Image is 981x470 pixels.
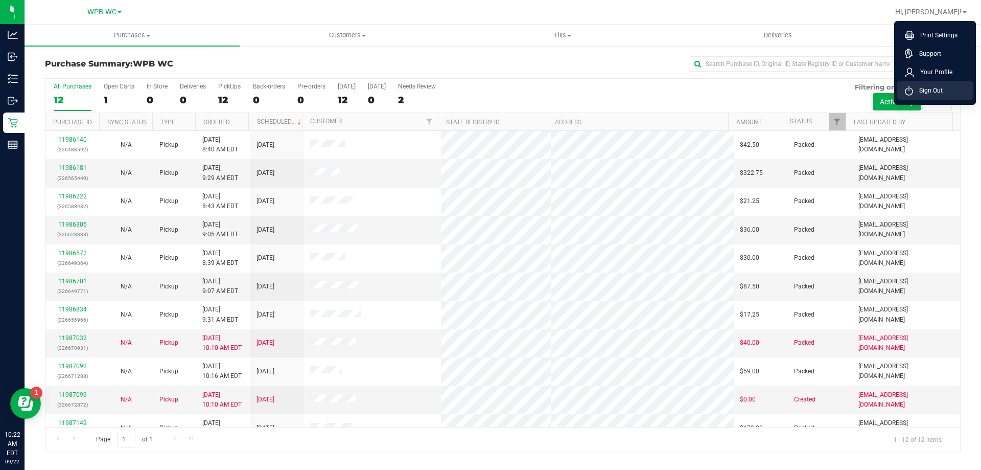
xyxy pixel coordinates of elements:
span: Pickup [159,140,178,150]
span: $179.00 [740,423,763,433]
p: 09/22 [5,458,20,465]
span: [DATE] 9:07 AM EDT [202,277,238,296]
span: Hi, [PERSON_NAME]! [895,8,962,16]
input: 1 [117,432,135,447]
span: Pickup [159,225,178,235]
span: Not Applicable [121,141,132,148]
div: [DATE] [368,83,386,90]
span: [DATE] 10:16 AM EDT [202,362,242,381]
a: 11987092 [58,363,87,370]
a: 11986834 [58,306,87,313]
p: (326672872) [52,400,93,410]
span: Sign Out [913,85,943,96]
span: Deliveries [750,31,806,40]
span: $322.75 [740,168,763,178]
span: Not Applicable [121,197,132,205]
p: 10:22 AM EDT [5,430,20,458]
button: N/A [121,225,132,235]
span: [EMAIL_ADDRESS][DOMAIN_NAME] [858,220,954,239]
span: [EMAIL_ADDRESS][DOMAIN_NAME] [858,390,954,410]
span: Packed [794,196,814,206]
span: Customers [240,31,454,40]
span: Pickup [159,253,178,263]
div: In Store [147,83,168,90]
span: [DATE] [256,225,274,235]
span: Tills [455,31,669,40]
div: Pre-orders [297,83,325,90]
inline-svg: Inventory [8,74,18,84]
span: [EMAIL_ADDRESS][DOMAIN_NAME] [858,333,954,353]
span: 1 - 12 of 12 items [885,432,950,447]
span: Pickup [159,168,178,178]
span: Packed [794,140,814,150]
div: Open Carts [104,83,134,90]
span: Purchases [25,31,240,40]
span: [DATE] [256,140,274,150]
a: 11986305 [58,221,87,228]
button: N/A [121,168,132,178]
span: Pickup [159,395,178,405]
iframe: Resource center [10,388,41,419]
span: Pickup [159,367,178,376]
span: Page of 1 [87,432,161,447]
a: Ordered [203,119,230,126]
a: Amount [736,119,762,126]
span: Packed [794,338,814,348]
a: Deliveries [670,25,885,46]
span: Print Settings [914,30,957,40]
p: (326488592) [52,145,93,154]
button: N/A [121,338,132,348]
span: [EMAIL_ADDRESS][DOMAIN_NAME] [858,135,954,154]
button: N/A [121,140,132,150]
span: Not Applicable [121,396,132,403]
span: [EMAIL_ADDRESS][DOMAIN_NAME] [858,277,954,296]
span: [DATE] 10:17 AM EDT [202,418,242,438]
a: 11986222 [58,193,87,200]
span: [DATE] 10:10 AM EDT [202,333,242,353]
span: $40.00 [740,338,759,348]
button: N/A [121,367,132,376]
inline-svg: Outbound [8,96,18,106]
span: Filtering on status: [855,83,921,91]
div: 12 [54,94,91,106]
span: Not Applicable [121,368,132,375]
span: WPB WC [133,59,173,69]
button: N/A [121,253,132,263]
a: Scheduled [257,118,303,125]
a: Filter [421,113,438,130]
a: 11987149 [58,419,87,427]
span: [EMAIL_ADDRESS][DOMAIN_NAME] [858,192,954,211]
span: Your Profile [914,67,952,77]
span: [DATE] [256,282,274,292]
span: $42.50 [740,140,759,150]
button: N/A [121,310,132,320]
button: Active only [873,93,921,110]
span: Packed [794,282,814,292]
span: [DATE] 8:40 AM EDT [202,135,238,154]
div: 1 [104,94,134,106]
div: 0 [368,94,386,106]
div: Needs Review [398,83,436,90]
span: $17.25 [740,310,759,320]
span: $21.25 [740,196,759,206]
button: N/A [121,395,132,405]
div: Back-orders [253,83,285,90]
button: N/A [121,282,132,292]
span: Support [913,49,941,59]
span: Not Applicable [121,226,132,233]
p: (326670931) [52,343,93,353]
span: Packed [794,168,814,178]
span: [DATE] [256,196,274,206]
a: 11987032 [58,334,87,342]
li: Sign Out [897,81,973,100]
span: Pickup [159,282,178,292]
p: (326649771) [52,286,93,296]
span: Packed [794,423,814,433]
span: $30.00 [740,253,759,263]
div: 0 [253,94,285,106]
span: [DATE] [256,310,274,320]
span: Not Applicable [121,424,132,432]
span: Not Applicable [121,339,132,346]
div: 12 [338,94,356,106]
